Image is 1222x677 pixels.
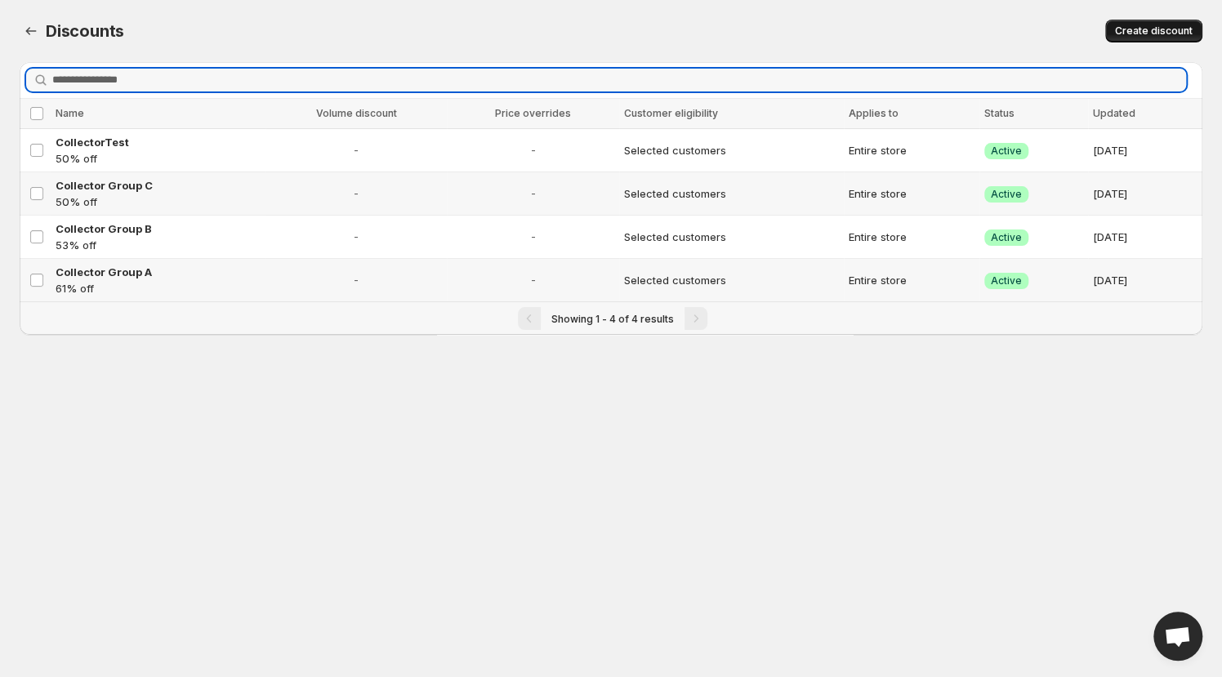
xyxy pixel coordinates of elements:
[1115,24,1193,38] span: Create discount
[56,150,261,167] p: 50% off
[1105,20,1202,42] button: Create discount
[56,265,152,278] span: Collector Group A
[452,272,614,288] span: -
[56,237,261,253] p: 53% off
[1088,129,1202,172] td: [DATE]
[46,21,124,41] span: Discounts
[1153,612,1202,661] div: Open chat
[844,129,979,172] td: Entire store
[844,216,979,259] td: Entire store
[20,20,42,42] button: Back to dashboard
[56,280,261,296] p: 61% off
[495,107,571,119] span: Price overrides
[551,313,674,325] span: Showing 1 - 4 of 4 results
[56,107,84,119] span: Name
[991,188,1022,201] span: Active
[452,229,614,245] span: -
[270,185,443,202] span: -
[991,145,1022,158] span: Active
[619,259,844,302] td: Selected customers
[56,179,153,192] span: Collector Group C
[270,272,443,288] span: -
[991,274,1022,287] span: Active
[849,107,899,119] span: Applies to
[56,220,261,237] a: Collector Group B
[316,107,397,119] span: Volume discount
[1093,107,1135,119] span: Updated
[619,129,844,172] td: Selected customers
[56,194,261,210] p: 50% off
[270,229,443,245] span: -
[619,172,844,216] td: Selected customers
[270,142,443,158] span: -
[1088,172,1202,216] td: [DATE]
[844,172,979,216] td: Entire store
[624,107,718,119] span: Customer eligibility
[56,134,261,150] a: CollectorTest
[452,142,614,158] span: -
[1088,259,1202,302] td: [DATE]
[844,259,979,302] td: Entire store
[984,107,1015,119] span: Status
[1088,216,1202,259] td: [DATE]
[56,177,261,194] a: Collector Group C
[619,216,844,259] td: Selected customers
[56,222,152,235] span: Collector Group B
[56,136,129,149] span: CollectorTest
[20,301,1202,335] nav: Pagination
[991,231,1022,244] span: Active
[452,185,614,202] span: -
[56,264,261,280] a: Collector Group A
